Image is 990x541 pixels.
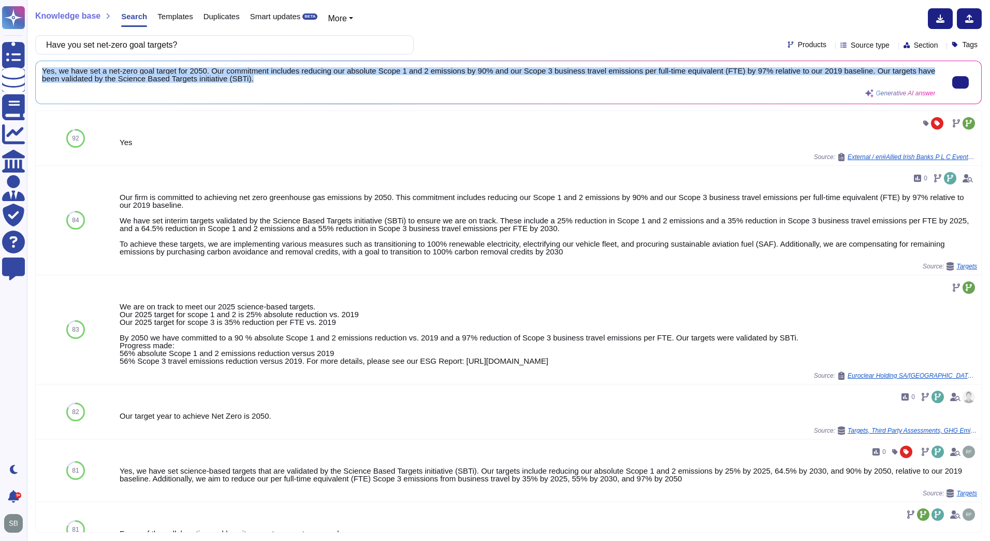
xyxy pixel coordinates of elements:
[72,467,79,474] span: 81
[120,467,977,482] div: Yes, we have set science-based targets that are validated by the Science Based Targets initiative...
[962,41,978,48] span: Tags
[72,409,79,415] span: 82
[963,446,975,458] img: user
[328,12,353,25] button: More
[157,12,193,20] span: Templates
[798,41,826,48] span: Products
[35,12,100,20] span: Knowledge base
[72,526,79,533] span: 81
[911,394,915,400] span: 0
[72,217,79,223] span: 84
[914,41,938,49] span: Section
[963,391,975,403] img: user
[72,326,79,333] span: 83
[42,67,935,83] span: Yes, we have set a net-zero goal target for 2050. Our commitment includes reducing our absolute S...
[250,12,301,20] span: Smart updates
[851,41,890,49] span: Source type
[41,36,403,54] input: Search a question or template...
[121,12,147,20] span: Search
[848,154,977,160] span: External / en#Allied Irish Banks P L C Event#873
[848,428,977,434] span: Targets, Third Party Assessments, GHG Emissions
[120,193,977,255] div: Our firm is committed to achieving net zero greenhouse gas emissions by 2050. This commitment inc...
[203,12,240,20] span: Duplicates
[120,138,977,146] div: Yes
[4,514,23,533] img: user
[328,14,346,23] span: More
[15,492,21,499] div: 9+
[120,303,977,365] div: We are on track to meet our 2025 science-based targets. Our 2025 target for scope 1 and 2 is 25% ...
[2,512,30,535] button: user
[848,373,977,379] span: Euroclear Holding SA/[GEOGRAPHIC_DATA] / DD Supplier Questionnaire [PERSON_NAME] AND COMPANY
[924,175,927,181] span: 0
[956,263,977,269] span: Targets
[72,135,79,141] span: 92
[963,508,975,521] img: user
[814,426,977,435] span: Source:
[814,372,977,380] span: Source:
[923,489,977,497] span: Source:
[876,90,935,96] span: Generative AI answer
[956,490,977,496] span: Targets
[882,449,886,455] span: 0
[302,13,317,20] div: BETA
[923,262,977,270] span: Source:
[120,530,977,537] div: Focus of the collaboration and how it supports our net-zero goals
[814,153,977,161] span: Source:
[120,412,977,420] div: Our target year to achieve Net Zero is 2050.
